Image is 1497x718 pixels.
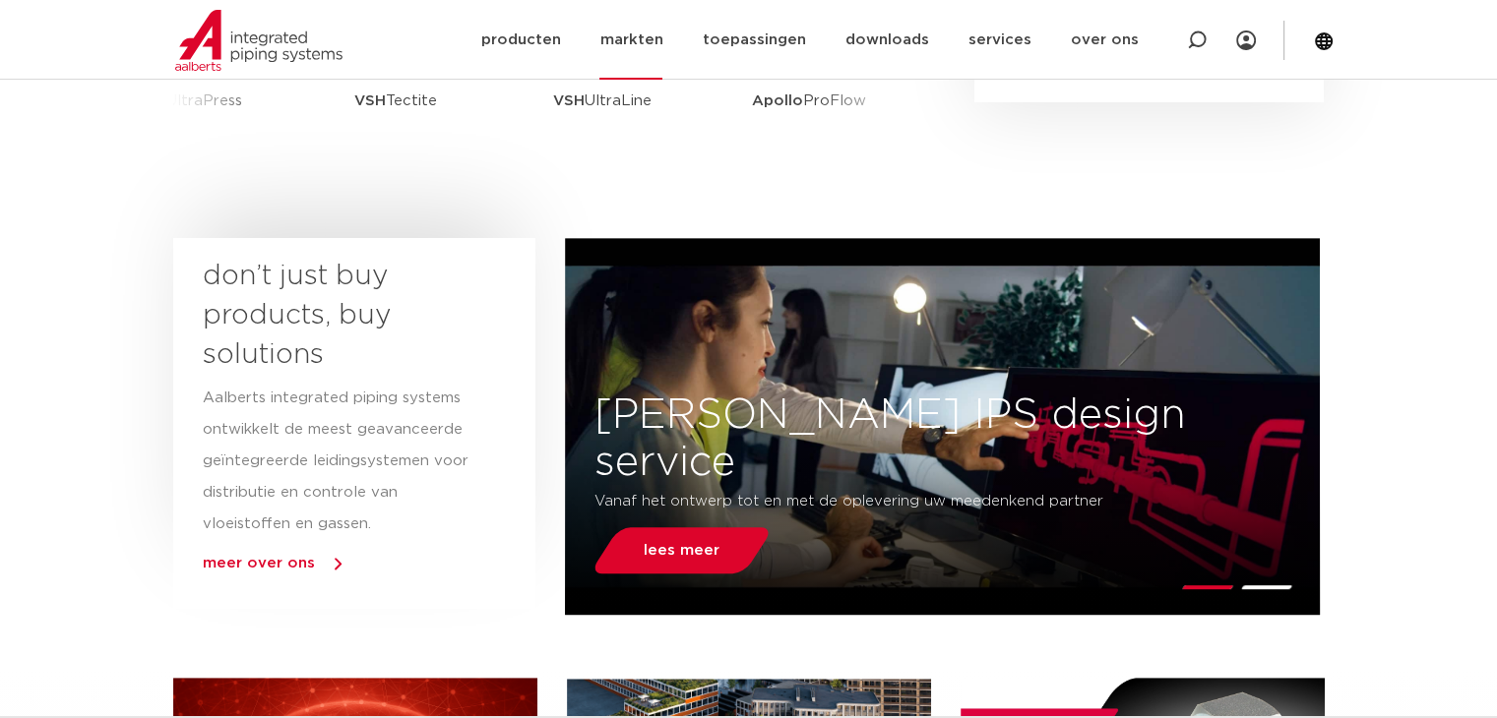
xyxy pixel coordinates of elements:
[565,391,1320,486] h3: [PERSON_NAME] IPS design service
[203,556,315,570] a: meer over ons
[1240,585,1292,589] li: Page dot 2
[1181,585,1233,589] li: Page dot 1
[135,39,242,162] p: UltraPress
[590,527,775,573] a: lees meer
[594,486,1172,517] p: Vanaf het ontwerp tot en met de oplevering uw meedenkend partner
[644,543,719,558] span: lees meer
[553,39,652,162] p: UltraLine
[553,93,585,108] strong: VSH
[354,39,437,162] p: Tectite
[752,39,866,162] p: ProFlow
[752,93,803,108] strong: Apollo
[203,257,470,375] h3: don’t just buy products, buy solutions
[203,383,470,540] p: Aalberts integrated piping systems ontwikkelt de meest geavanceerde geïntegreerde leidingsystemen...
[354,93,386,108] strong: VSH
